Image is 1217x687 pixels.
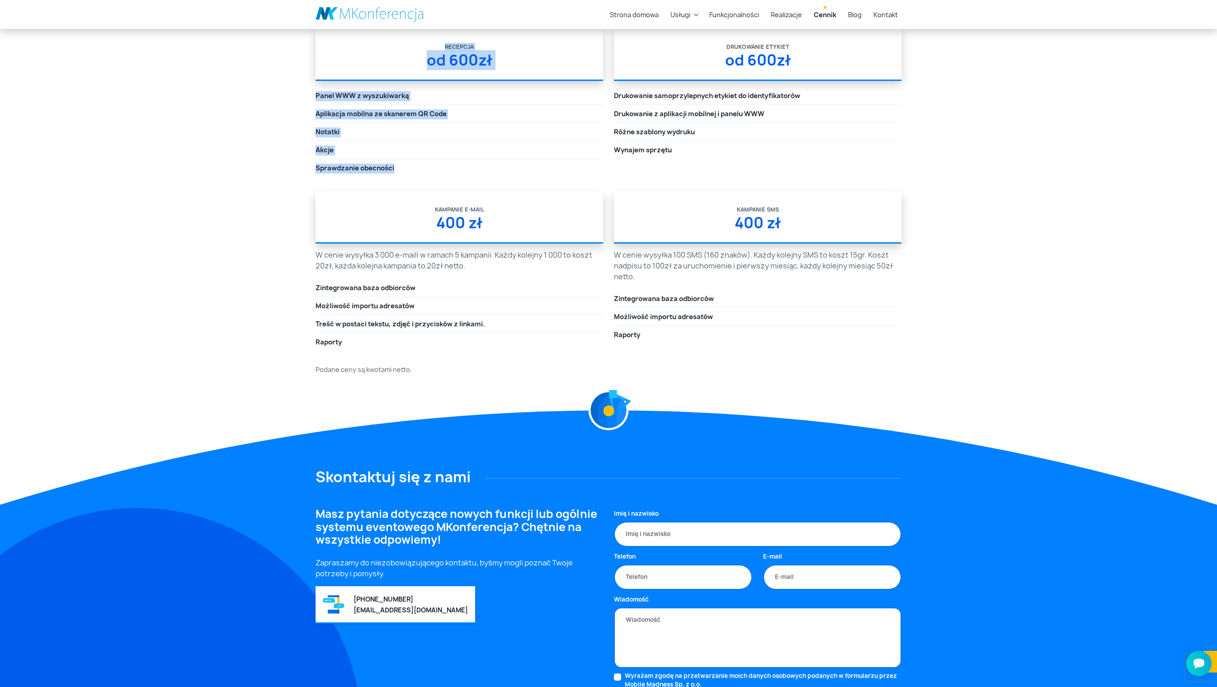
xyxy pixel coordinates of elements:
[316,146,334,155] span: Akcje
[316,164,394,174] span: Sprawdzanie obecności
[323,594,344,615] img: Graficzny element strony
[316,109,447,119] span: Aplikacja mobilna ze skanerem QR Code
[588,380,623,414] img: Graficzny element strony
[614,109,764,119] span: Drukowanie z aplikacji mobilnej i panelu WWW
[614,595,649,604] label: Wiadomość
[767,6,806,23] a: Realizacje
[614,294,714,304] span: Zintegrowana baza odbiorców
[316,301,415,311] span: Możliwość importu adresatów
[763,565,901,590] input: E-mail
[614,91,800,101] span: Drukowanie samoprzylepnych etykiet do identyfikatorów
[726,28,789,51] div: Drukowanie etykiet
[316,249,603,271] p: W cenie wysyłka 3 000 e-maili w ramach 5 kampanii. Każdy kolejny 1 000 to koszt 20zł, każda kolej...
[614,522,901,547] input: Imię i nazwisko
[614,509,659,518] label: Imię i nazwisko
[316,127,340,137] span: Notatki
[316,557,603,579] p: Zapraszamy do niezobowiązującego kontaktu, byśmy mogli poznać Twoje potrzeby i pomysły.
[614,127,695,137] span: Różne szablony wydruku
[316,283,415,293] span: Zintegrowana baza odbiorców
[614,249,901,282] p: W cenie wysyłka 100 SMS (160 znaków). Każdy kolejny SMS to koszt 15gr. Koszt nadpisu to 100zł za ...
[316,91,409,101] span: Panel WWW z wyszukiwarką
[737,191,779,214] div: Kampanie SMS
[614,396,626,408] img: Graficzny element strony
[606,6,662,23] a: Strona domowa
[316,320,485,329] span: Treść w postaci tekstu, zdjęć i przycisków z linkami.
[1186,651,1212,676] iframe: Smartsupp widget button
[844,6,865,23] a: Blog
[810,6,840,23] a: Cennik
[316,468,901,485] h2: Skontaktuj się z nami
[316,365,901,374] p: Podane ceny są kwotami netto.
[614,565,752,590] input: Telefon
[316,52,603,80] div: od 600zł
[316,508,603,546] h4: Masz pytania dotyczące nowych funkcji lub ogólnie systemu eventowego MKonferencja? Chętnie na wsz...
[589,390,629,430] img: Graficzny element strony
[763,552,782,561] label: E-mail
[354,606,468,614] a: [EMAIL_ADDRESS][DOMAIN_NAME]
[316,338,342,348] span: Raporty
[614,52,901,80] div: od 600zł
[614,214,901,242] div: 400 zł
[316,214,603,242] div: 400 zł
[667,6,694,23] a: Usługi
[706,6,763,23] a: Funkcjonalności
[354,595,413,603] a: [PHONE_NUMBER]
[614,312,713,322] span: Możliwość importu adresatów
[614,330,640,340] span: Raporty
[870,6,901,23] a: Kontakt
[614,552,636,561] label: Telefon
[604,407,613,415] img: Graficzny element strony
[445,28,474,51] div: Recepcja
[614,146,672,155] span: Wynajem sprzętu
[435,191,484,214] div: Kampanie e-mail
